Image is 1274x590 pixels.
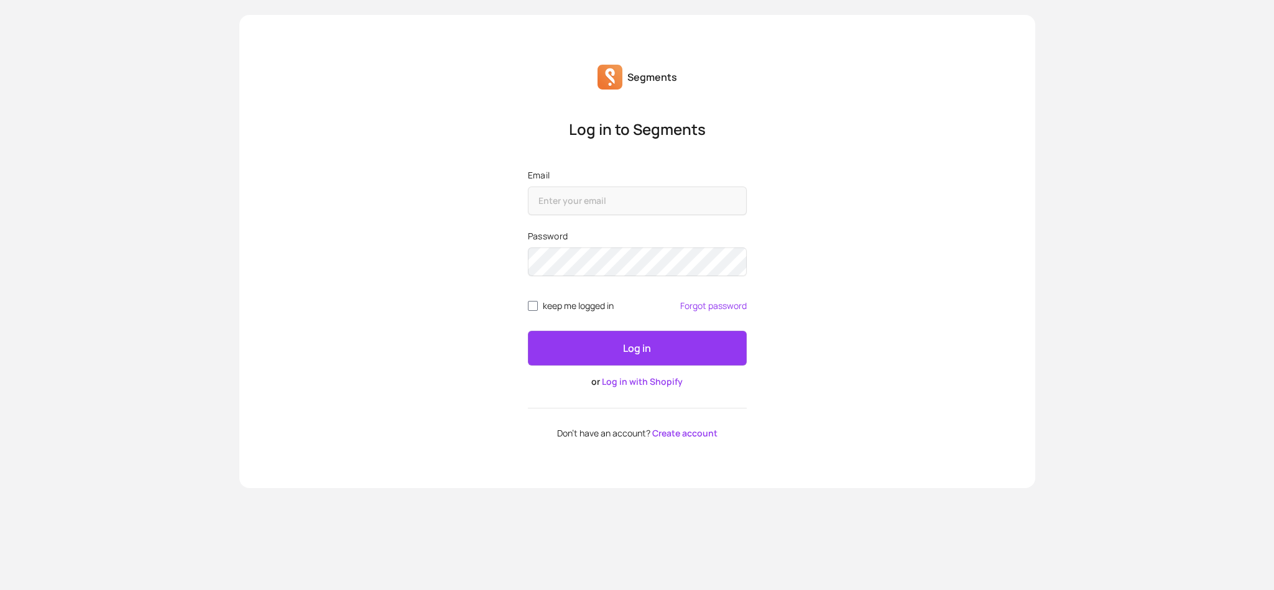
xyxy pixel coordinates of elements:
a: Forgot password [680,301,747,311]
p: Log in to Segments [528,119,747,139]
input: Password [528,247,747,276]
a: Create account [652,427,718,439]
span: keep me logged in [543,301,614,311]
button: Log in [528,331,747,366]
input: remember me [528,301,538,311]
a: Log in with Shopify [602,376,683,387]
p: Log in [623,341,651,356]
input: Email [528,187,747,215]
label: Email [528,169,747,182]
p: or [528,376,747,388]
label: Password [528,230,747,242]
p: Segments [627,70,677,85]
p: Don't have an account? [528,428,747,438]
